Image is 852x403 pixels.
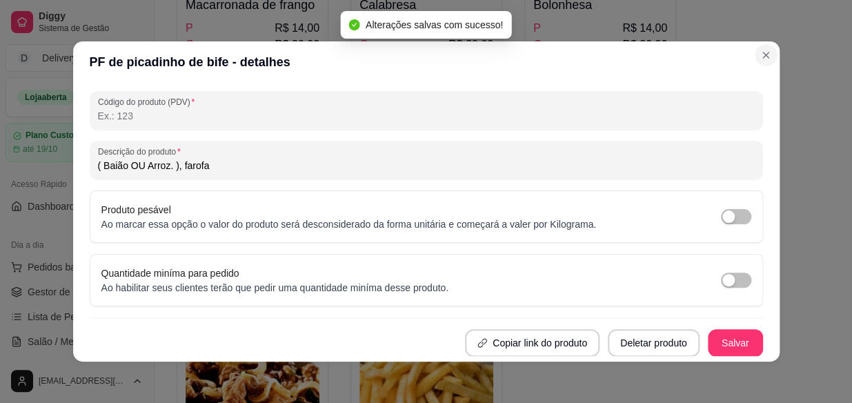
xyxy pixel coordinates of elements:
[465,329,600,357] button: Copiar link do produto
[98,146,185,157] label: Descrição do produto
[98,96,199,108] label: Código do produto (PDV)
[98,109,755,123] input: Código do produto (PDV)
[98,159,755,173] input: Descrição do produto
[101,268,239,279] label: Quantidade miníma para pedido
[101,204,171,215] label: Produto pesável
[755,44,777,66] button: Close
[708,329,763,357] button: Salvar
[101,217,597,231] p: Ao marcar essa opção o valor do produto será desconsiderado da forma unitária e começará a valer ...
[608,329,700,357] button: Deletar produto
[349,19,360,30] span: check-circle
[73,41,780,83] header: PF de picadinho de bife - detalhes
[101,281,449,295] p: Ao habilitar seus clientes terão que pedir uma quantidade miníma desse produto.
[366,19,503,30] span: Alterações salvas com sucesso!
